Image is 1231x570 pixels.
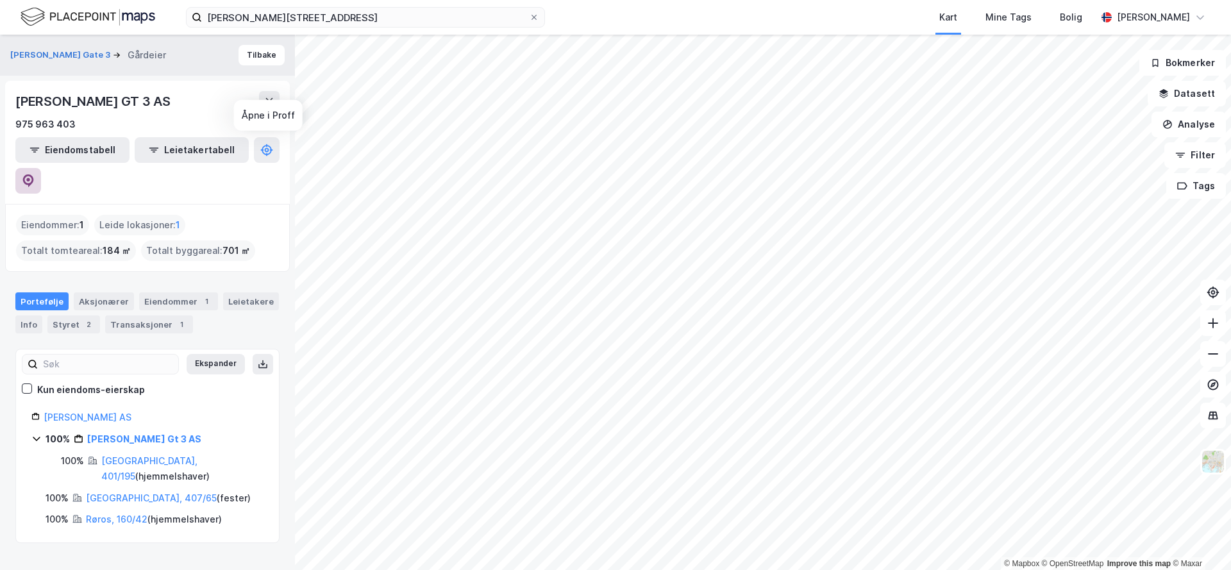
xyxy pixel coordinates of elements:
div: ( fester ) [86,490,251,506]
span: 1 [176,217,180,233]
div: Kart [939,10,957,25]
a: Røros, 160/42 [86,514,147,524]
button: [PERSON_NAME] Gate 3 [10,49,113,62]
div: 975 963 403 [15,117,76,132]
div: Kun eiendoms-eierskap [37,382,145,398]
div: [PERSON_NAME] GT 3 AS [15,91,173,112]
input: Søk på adresse, matrikkel, gårdeiere, leietakere eller personer [202,8,529,27]
a: Mapbox [1004,559,1039,568]
div: Kontrollprogram for chat [1167,508,1231,570]
div: Info [15,315,42,333]
button: Bokmerker [1139,50,1226,76]
div: Leide lokasjoner : [94,215,185,235]
div: 100% [61,453,84,469]
img: logo.f888ab2527a4732fd821a326f86c7f29.svg [21,6,155,28]
div: 2 [82,318,95,331]
div: 1 [200,295,213,308]
iframe: Chat Widget [1167,508,1231,570]
div: Bolig [1060,10,1082,25]
div: Totalt tomteareal : [16,240,136,261]
div: Eiendommer : [16,215,89,235]
div: Eiendommer [139,292,218,310]
button: Datasett [1148,81,1226,106]
div: Aksjonærer [74,292,134,310]
button: Tilbake [239,45,285,65]
a: [PERSON_NAME] Gt 3 AS [87,433,201,444]
button: Tags [1166,173,1226,199]
div: 1 [175,318,188,331]
div: Mine Tags [985,10,1032,25]
span: 701 ㎡ [222,243,250,258]
button: Analyse [1151,112,1226,137]
span: 1 [80,217,84,233]
div: [PERSON_NAME] [1117,10,1190,25]
a: [PERSON_NAME] AS [44,412,131,423]
a: Improve this map [1107,559,1171,568]
div: Styret [47,315,100,333]
button: Leietakertabell [135,137,249,163]
button: Ekspander [187,354,245,374]
button: Filter [1164,142,1226,168]
a: [GEOGRAPHIC_DATA], 401/195 [101,455,197,482]
div: ( hjemmelshaver ) [86,512,222,527]
a: OpenStreetMap [1042,559,1104,568]
div: 100% [46,490,69,506]
div: 100% [46,432,70,447]
img: Z [1201,449,1225,474]
div: Totalt byggareal : [141,240,255,261]
input: Søk [38,355,178,374]
div: ( hjemmelshaver ) [101,453,264,484]
button: Eiendomstabell [15,137,130,163]
div: 100% [46,512,69,527]
div: Leietakere [223,292,279,310]
div: Portefølje [15,292,69,310]
div: Transaksjoner [105,315,193,333]
span: 184 ㎡ [103,243,131,258]
a: [GEOGRAPHIC_DATA], 407/65 [86,492,217,503]
div: Gårdeier [128,47,166,63]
